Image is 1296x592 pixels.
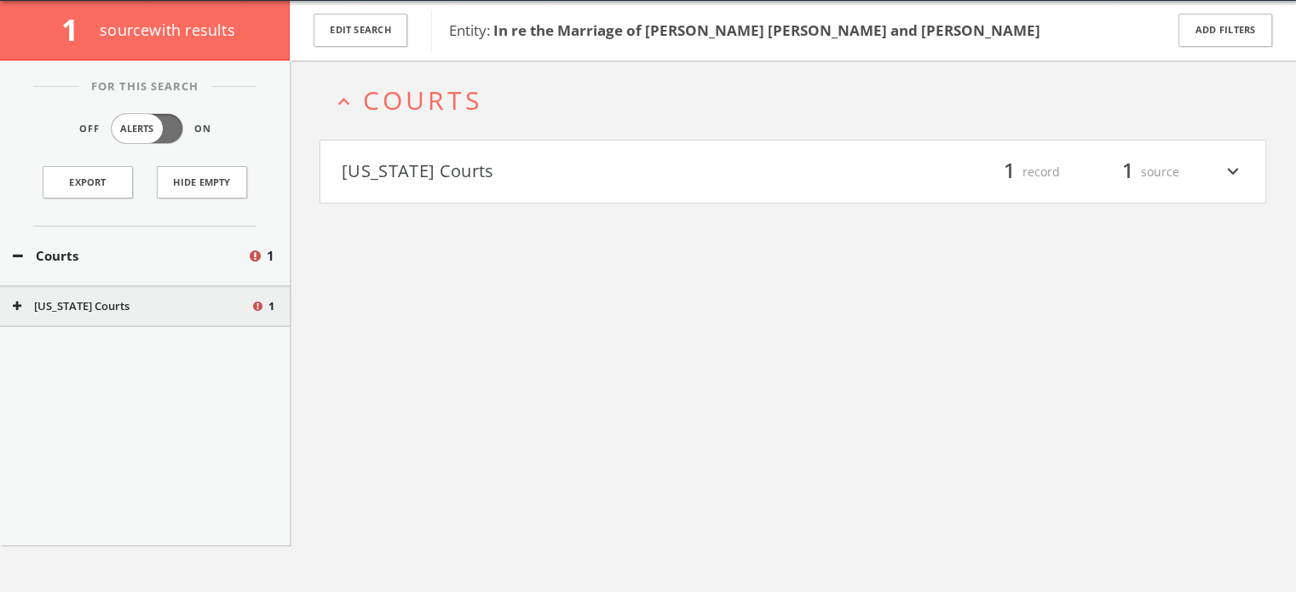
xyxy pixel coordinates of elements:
span: 1 [267,246,274,266]
span: On [194,122,211,136]
span: 1 [1115,157,1141,187]
i: expand_less [332,90,355,113]
span: For This Search [78,78,211,95]
div: record [958,158,1060,187]
button: [US_STATE] Courts [13,298,251,315]
span: Courts [363,83,482,118]
button: Courts [13,246,247,266]
button: Hide Empty [157,166,247,198]
span: 1 [61,9,93,49]
span: source with results [100,20,235,40]
b: In re the Marriage of [PERSON_NAME] [PERSON_NAME] and [PERSON_NAME] [493,20,1040,40]
button: Edit Search [314,14,407,47]
a: Export [43,166,133,198]
button: expand_lessCourts [332,86,1266,114]
button: Add Filters [1178,14,1272,47]
span: 1 [996,157,1022,187]
span: Entity: [449,20,1040,40]
button: [US_STATE] Courts [342,158,793,187]
i: expand_more [1222,158,1244,187]
span: 1 [268,298,274,315]
div: source [1077,158,1179,187]
span: Off [79,122,100,136]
